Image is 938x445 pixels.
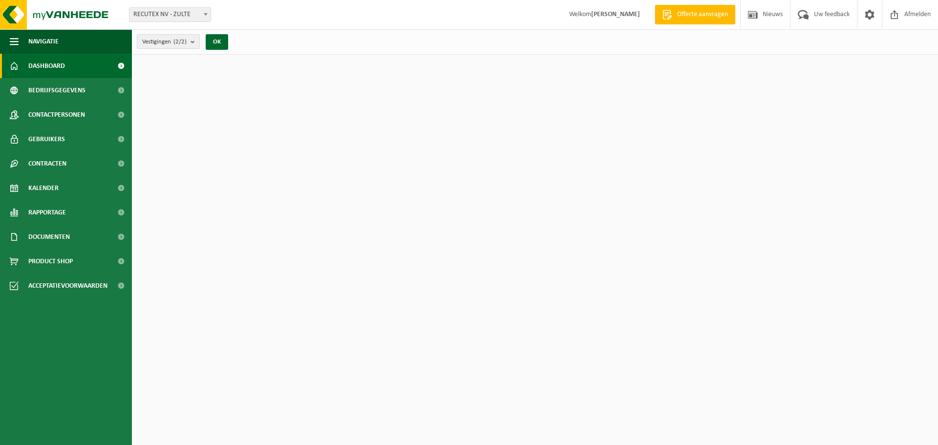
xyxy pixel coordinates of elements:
[129,7,211,22] span: RECUTEX NV - ZULTE
[28,274,107,298] span: Acceptatievoorwaarden
[28,29,59,54] span: Navigatie
[129,8,211,21] span: RECUTEX NV - ZULTE
[675,10,730,20] span: Offerte aanvragen
[28,176,59,200] span: Kalender
[206,34,228,50] button: OK
[28,151,66,176] span: Contracten
[28,200,66,225] span: Rapportage
[591,11,640,18] strong: [PERSON_NAME]
[28,127,65,151] span: Gebruikers
[28,78,85,103] span: Bedrijfsgegevens
[173,39,187,45] count: (2/2)
[655,5,735,24] a: Offerte aanvragen
[137,34,200,49] button: Vestigingen(2/2)
[28,103,85,127] span: Contactpersonen
[142,35,187,49] span: Vestigingen
[28,54,65,78] span: Dashboard
[28,249,73,274] span: Product Shop
[28,225,70,249] span: Documenten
